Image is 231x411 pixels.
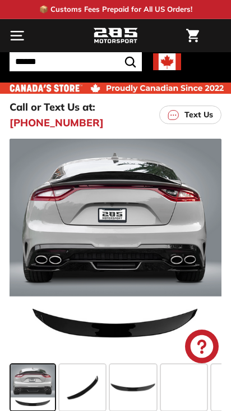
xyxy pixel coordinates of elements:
[184,109,213,121] p: Text Us
[181,20,205,52] a: Cart
[39,4,192,15] p: 📦 Customs Fees Prepaid for All US Orders!
[10,99,95,115] p: Call or Text Us at:
[159,106,221,124] a: Text Us
[93,26,138,45] img: Logo_285_Motorsport_areodynamics_components
[10,52,142,71] input: Search
[182,330,222,366] inbox-online-store-chat: Shopify online store chat
[10,115,104,130] a: [PHONE_NUMBER]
